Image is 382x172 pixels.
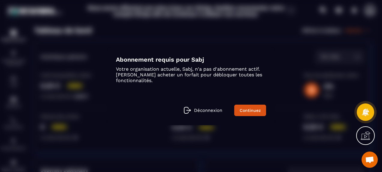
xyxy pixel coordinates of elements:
[234,105,266,116] a: Continuez
[194,108,222,113] p: Déconnexion
[116,66,266,83] p: Votre organisation actuelle, Sabj, n'a pas d'abonnement actif. [PERSON_NAME] acheter un forfait p...
[184,107,222,114] a: Déconnexion
[362,152,378,168] a: Ouvrir le chat
[116,56,266,63] h4: Abonnement requis pour Sabj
